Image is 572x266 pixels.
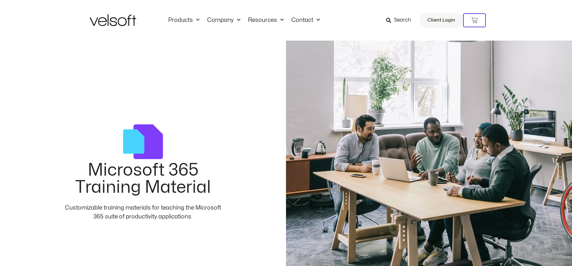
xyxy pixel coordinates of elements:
[419,13,463,28] a: Client Login
[244,17,288,24] a: ResourcesMenu Toggle
[90,14,136,26] img: Velsoft Training Materials
[427,16,455,24] span: Client Login
[394,16,411,24] span: Search
[164,17,324,24] nav: Menu
[164,17,203,24] a: ProductsMenu Toggle
[63,204,223,221] div: Customizable training materials for teaching the Microsoft 365 suite of productivity applications.
[63,162,223,196] h2: Microsoft 365 Training Material
[386,15,416,26] a: Search
[203,17,244,24] a: CompanyMenu Toggle
[288,17,324,24] a: ContactMenu Toggle
[123,122,163,162] img: courses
